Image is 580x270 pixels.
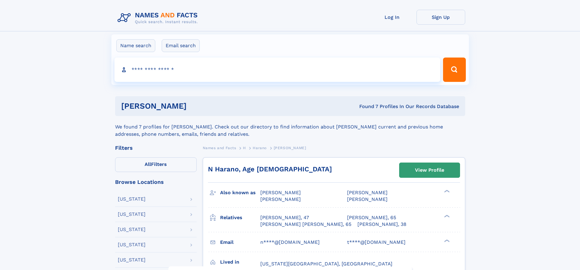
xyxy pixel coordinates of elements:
div: [US_STATE] [118,227,146,232]
span: [PERSON_NAME] [260,190,301,195]
div: Browse Locations [115,179,197,185]
div: [US_STATE] [118,242,146,247]
a: Log In [368,10,417,25]
h3: Relatives [220,212,260,223]
img: Logo Names and Facts [115,10,203,26]
h3: Also known as [220,188,260,198]
div: ❯ [443,239,450,243]
h1: [PERSON_NAME] [121,102,273,110]
a: [PERSON_NAME], 38 [357,221,406,228]
a: H [243,144,246,152]
a: [PERSON_NAME], 47 [260,214,309,221]
label: Email search [162,39,200,52]
a: [PERSON_NAME], 65 [347,214,396,221]
div: Filters [115,145,197,151]
span: [PERSON_NAME] [274,146,306,150]
label: Filters [115,157,197,172]
div: View Profile [415,163,444,177]
label: Name search [116,39,155,52]
div: [US_STATE] [118,197,146,202]
a: Sign Up [417,10,465,25]
div: [US_STATE] [118,258,146,262]
input: search input [114,58,441,82]
a: [PERSON_NAME] [PERSON_NAME], 65 [260,221,351,228]
div: ❯ [443,189,450,193]
span: H [243,146,246,150]
a: Names and Facts [203,144,236,152]
span: All [145,161,151,167]
div: [US_STATE] [118,212,146,217]
a: View Profile [399,163,460,177]
div: We found 7 profiles for [PERSON_NAME]. Check out our directory to find information about [PERSON_... [115,116,465,138]
h3: Lived in [220,257,260,267]
div: ❯ [443,214,450,218]
a: N Harano, Age [DEMOGRAPHIC_DATA] [208,165,332,173]
span: Harano [253,146,267,150]
button: Search Button [443,58,466,82]
span: [PERSON_NAME] [260,196,301,202]
div: Found 7 Profiles In Our Records Database [273,103,459,110]
h3: Email [220,237,260,247]
span: [US_STATE][GEOGRAPHIC_DATA], [GEOGRAPHIC_DATA] [260,261,392,267]
span: [PERSON_NAME] [347,196,388,202]
span: [PERSON_NAME] [347,190,388,195]
a: Harano [253,144,267,152]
